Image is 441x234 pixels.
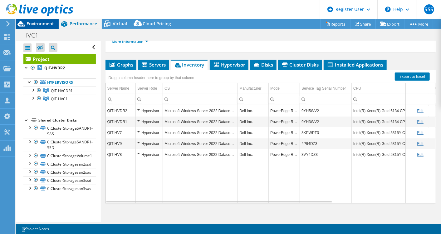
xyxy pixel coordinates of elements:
td: Column Service Tag Serial Number, Value 9YH3WV2 [300,116,352,127]
td: Column OS, Value Microsoft Windows Server 2022 Datacenter [163,127,238,138]
a: C:ClusterStoragesan2ssd [23,160,96,168]
h1: HVC1 [20,32,48,39]
a: C:ClusterStorageSANDR1-SAS [23,124,96,138]
td: Column Server Name, Value QIT-HVDR1 [106,116,136,127]
td: OS Column [163,83,238,94]
td: Service Tag Serial Number Column [300,83,352,94]
a: Export to Excel [395,72,430,81]
span: QIT-HVCDR1 [51,88,73,93]
td: Column Manufacturer, Value Dell Inc. [238,127,269,138]
span: Servers [141,62,166,68]
td: Column CPU, Value Intel(R) Xeon(R) Gold 5315Y CPU @ 3.20GHz [352,149,429,160]
td: Column Model, Value PowerEdge R650 [269,149,300,160]
td: Column Model, Filter cell [269,94,300,105]
td: Column Service Tag Serial Number, Value 8KPWPT3 [300,127,352,138]
td: Column Server Role, Value Hypervisor [136,105,163,116]
td: Column CPU, Value Intel(R) Xeon(R) Gold 5315Y CPU @ 3.20GHz [352,138,429,149]
td: Column Server Name, Value QIT-HVDR2 [106,105,136,116]
td: Server Role Column [136,83,163,94]
td: Column OS, Value Microsoft Windows Server 2022 Datacenter [163,138,238,149]
td: Column Service Tag Serial Number, Filter cell [300,94,352,105]
span: Environment [27,21,54,27]
td: Column Manufacturer, Value Dell Inc. [238,116,269,127]
div: Service Tag Serial Number [301,85,346,92]
span: Cloud Pricing [143,21,171,27]
div: Data grid [105,70,436,203]
span: Cluster Disks [281,62,319,68]
span: Inventory [174,62,204,68]
td: Manufacturer Column [238,83,269,94]
a: QIT-HVC1 [23,95,96,103]
a: Share [350,19,376,29]
td: Column Server Role, Filter cell [136,94,163,105]
span: Disks [253,62,273,68]
a: Edit [417,152,424,157]
div: Hypervisor [137,151,161,158]
td: Column Manufacturer, Filter cell [238,94,269,105]
div: Server Name [107,85,130,92]
td: Model Column [269,83,300,94]
td: Column Model, Value PowerEdge R650 [269,127,300,138]
a: Project [23,54,96,64]
a: Edit [417,120,424,124]
a: Edit [417,131,424,135]
div: Hypervisor [137,129,161,137]
a: Reports [321,19,350,29]
div: Hypervisor [137,118,161,126]
span: Virtual [113,21,127,27]
div: Hypervisor [137,140,161,147]
span: QIT-HVC1 [51,96,68,102]
a: C:ClusterStoragesan3sas [23,185,96,193]
span: SSS [424,4,434,14]
div: Hypervisor [137,107,161,115]
div: Server Role [137,85,157,92]
span: Hypervisor [213,62,245,68]
td: Column CPU, Filter cell [352,94,429,105]
td: Column CPU, Value Intel(R) Xeon(R) Gold 6134 CPU @ 3.20GHz [352,105,429,116]
svg: \n [385,7,391,12]
td: Column Server Name, Value QIT-HV8 [106,149,136,160]
a: QIT-HVCDR1 [23,87,96,95]
div: OS [164,85,170,92]
td: Column CPU, Value Intel(R) Xeon(R) Gold 5315Y CPU @ 3.20GHz [352,127,429,138]
div: CPU [353,85,361,92]
span: Performance [70,21,97,27]
td: Column OS, Filter cell [163,94,238,105]
td: Column Manufacturer, Value Dell Inc. [238,105,269,116]
a: C:ClusterStoragesan3ssd [23,176,96,184]
td: Column Server Role, Value Hypervisor [136,116,163,127]
td: Server Name Column [106,83,136,94]
td: Column Manufacturer, Value Dell Inc. [238,149,269,160]
td: CPU Column [352,83,429,94]
td: Column OS, Value Microsoft Windows Server 2022 Datacenter [163,149,238,160]
a: Project Notes [17,225,53,233]
div: Model [270,85,281,92]
a: Edit [417,109,424,113]
td: Column Service Tag Serial Number, Value 3VY4DZ3 [300,149,352,160]
a: More [404,19,433,29]
td: Column Model, Value PowerEdge R640 [269,116,300,127]
a: C:ClusterStoragesan2sas [23,168,96,176]
td: Column Service Tag Serial Number, Value 9YH5WV2 [300,105,352,116]
td: Column Model, Value PowerEdge R650 [269,138,300,149]
td: Column Server Role, Value Hypervisor [136,138,163,149]
div: Drag a column header here to group by that column [107,73,196,82]
td: Column OS, Value Microsoft Windows Server 2022 Datacenter [163,105,238,116]
td: Column Server Role, Value Hypervisor [136,149,163,160]
div: Shared Cluster Disks [38,117,96,124]
a: Export [375,19,404,29]
b: QIT-HVDR2 [44,65,65,71]
td: Column Server Name, Value QIT-HV9 [106,138,136,149]
td: Column Service Tag Serial Number, Value 4P94DZ3 [300,138,352,149]
td: Column CPU, Value Intel(R) Xeon(R) Gold 6134 CPU @ 3.20GHz [352,116,429,127]
td: Column OS, Value Microsoft Windows Server 2022 Datacenter [163,116,238,127]
a: C:ClusterStorageVolume1 [23,152,96,160]
a: C:ClusterStorageSANDR1-SSD [23,138,96,152]
a: QIT-HVDR2 [23,64,96,72]
span: Installed Applications [327,62,384,68]
a: Hypervisors [23,78,96,87]
span: Graphs [109,62,133,68]
td: Column Manufacturer, Value Dell Inc. [238,138,269,149]
td: Column Server Name, Value QIT-HV7 [106,127,136,138]
td: Column Server Role, Value Hypervisor [136,127,163,138]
